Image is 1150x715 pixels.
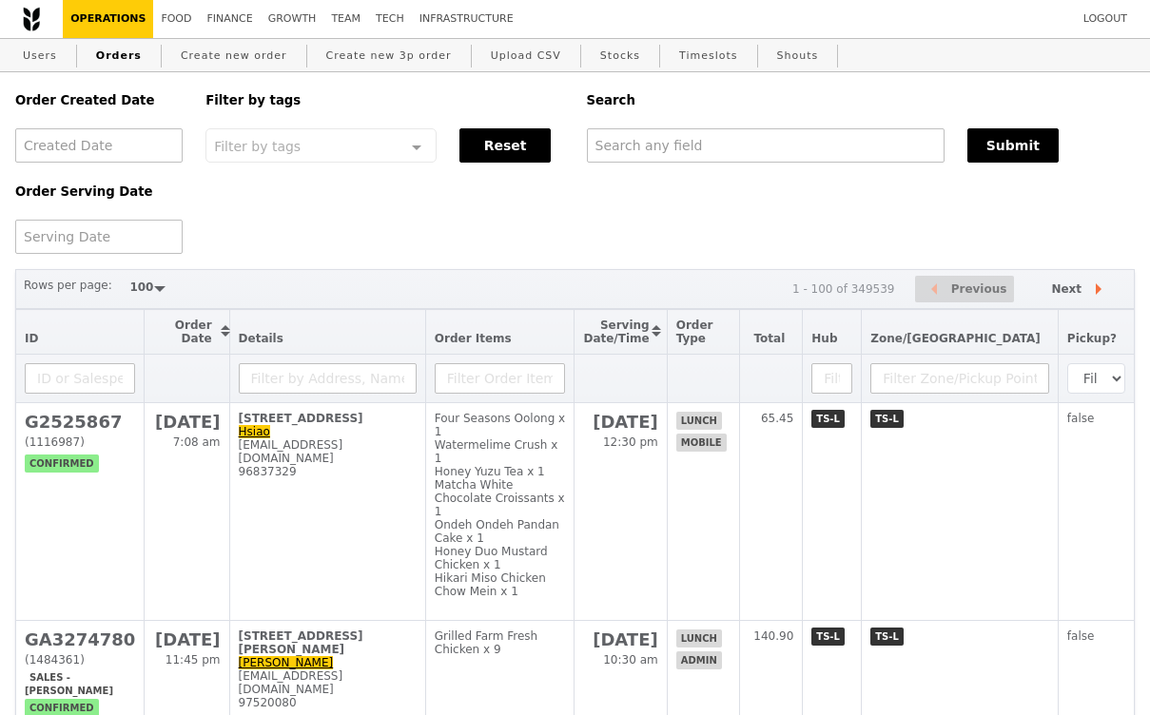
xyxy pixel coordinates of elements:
div: 97520080 [239,696,417,709]
a: Upload CSV [483,39,569,73]
span: confirmed [25,454,99,473]
h5: Order Serving Date [15,184,183,199]
a: Hsiao [239,425,270,438]
span: TS-L [870,628,904,646]
div: [EMAIL_ADDRESS][DOMAIN_NAME] [239,438,417,465]
span: lunch [676,629,722,647]
button: Next [1035,276,1126,303]
span: lunch [676,412,722,430]
input: Filter Hub [811,363,852,394]
div: Hikari Miso Chicken Chow Mein x 1 [435,571,566,598]
button: Reset [459,128,551,163]
span: TS-L [811,410,845,428]
input: ID or Salesperson name [25,363,135,394]
h2: [DATE] [583,412,657,432]
h2: GA3274780 [25,629,135,649]
span: 12:30 pm [603,435,658,449]
a: Users [15,39,65,73]
div: [STREET_ADDRESS][PERSON_NAME] [239,629,417,656]
h5: Order Created Date [15,93,183,107]
span: Filter by tags [214,137,301,154]
span: 65.45 [761,412,793,425]
span: 11:45 pm [166,653,221,667]
span: TS-L [811,628,845,646]
span: Order Type [676,319,713,345]
span: Sales - [PERSON_NAME] [25,668,118,700]
input: Filter by Address, Name, Email, Mobile [239,363,417,394]
div: Matcha White Chocolate Croissants x 1 [435,478,566,518]
a: Create new 3p order [319,39,459,73]
input: Filter Zone/Pickup Point [870,363,1049,394]
label: Rows per page: [24,276,112,295]
span: Details [239,332,283,345]
h2: [DATE] [583,629,657,649]
div: 1 - 100 of 349539 [792,282,895,296]
a: Timeslots [672,39,745,73]
span: Zone/[GEOGRAPHIC_DATA] [870,332,1041,345]
h2: [DATE] [153,412,220,432]
span: Order Items [435,332,512,345]
input: Filter Order Items [435,363,566,394]
h5: Filter by tags [205,93,563,107]
span: admin [676,651,722,669]
a: [PERSON_NAME] [239,656,334,669]
a: Shouts [770,39,827,73]
span: Pickup? [1067,332,1117,345]
span: Next [1051,278,1082,300]
span: Hub [811,332,837,345]
a: Create new order [173,39,295,73]
span: false [1067,412,1095,425]
div: Watermelime Crush x 1 [435,438,566,465]
div: [STREET_ADDRESS] [239,412,417,425]
div: Honey Yuzu Tea x 1 [435,465,566,478]
span: ID [25,332,38,345]
div: (1484361) [25,653,135,667]
div: Honey Duo Mustard Chicken x 1 [435,545,566,571]
div: Ondeh Ondeh Pandan Cake x 1 [435,518,566,545]
h2: [DATE] [153,629,220,649]
span: mobile [676,434,727,452]
span: 10:30 am [603,653,657,667]
span: 140.90 [753,629,793,643]
input: Search any field [587,128,945,163]
input: Created Date [15,128,183,163]
img: Grain logo [23,7,40,31]
a: Orders [88,39,149,73]
span: 7:08 am [173,435,221,449]
button: Previous [915,276,1014,303]
h5: Search [587,93,1136,107]
button: Submit [967,128,1059,163]
a: Stocks [593,39,648,73]
span: Previous [951,278,1007,300]
input: Serving Date [15,220,183,254]
span: TS-L [870,410,904,428]
div: Four Seasons Oolong x 1 [435,412,566,438]
div: 96837329 [239,465,417,478]
div: Grilled Farm Fresh Chicken x 9 [435,629,566,656]
span: false [1067,629,1095,643]
div: (1116987) [25,435,135,449]
div: [EMAIL_ADDRESS][DOMAIN_NAME] [239,669,417,696]
h2: G2525867 [25,412,135,432]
